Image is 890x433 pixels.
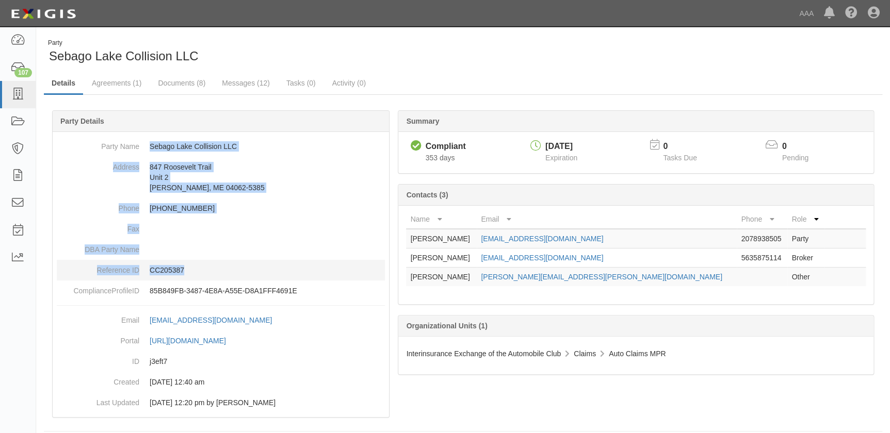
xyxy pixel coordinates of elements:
a: Messages (12) [214,73,278,93]
dd: j3eft7 [57,351,385,372]
dd: [PHONE_NUMBER] [57,198,385,219]
p: 85B849FB-3487-4E8A-A55E-D8A1FFF4691E [150,286,385,296]
th: Email [477,210,737,229]
td: Other [787,268,824,287]
th: Role [787,210,824,229]
dt: ComplianceProfileID [57,280,139,296]
a: [EMAIL_ADDRESS][DOMAIN_NAME] [481,254,603,262]
dd: 847 Roosevelt Trail Unit 2 [PERSON_NAME], ME 04062-5385 [57,157,385,198]
a: Tasks (0) [279,73,323,93]
dt: DBA Party Name [57,239,139,255]
dt: Email [57,310,139,325]
div: Party [48,39,199,47]
div: [DATE] [545,141,577,153]
a: [EMAIL_ADDRESS][DOMAIN_NAME] [150,316,283,324]
a: Documents (8) [150,73,213,93]
span: Sebago Lake Collision LLC [49,49,199,63]
span: Expiration [545,154,577,162]
th: Phone [737,210,787,229]
td: 2078938505 [737,229,787,248]
span: Interinsurance Exchange of the Automobile Club [406,349,561,358]
dt: Phone [57,198,139,213]
td: 5635875114 [737,248,787,268]
b: Contacts (3) [406,191,448,199]
a: Activity (0) [325,73,374,93]
span: Auto Claims MPR [609,349,666,358]
td: [PERSON_NAME] [406,229,477,248]
a: Details [44,73,83,95]
a: [PERSON_NAME][EMAIL_ADDRESS][PERSON_NAME][DOMAIN_NAME] [481,273,722,281]
div: Compliant [425,141,465,153]
td: Broker [787,248,824,268]
div: Sebago Lake Collision LLC [44,39,456,65]
a: [EMAIL_ADDRESS][DOMAIN_NAME] [481,235,603,243]
a: [URL][DOMAIN_NAME] [150,337,237,345]
dt: Last Updated [57,392,139,408]
div: [EMAIL_ADDRESS][DOMAIN_NAME] [150,315,272,325]
dt: Address [57,157,139,172]
th: Name [406,210,477,229]
i: Compliant [410,141,421,152]
dd: 01/10/2024 12:20 pm by Benjamin Tully [57,392,385,413]
span: Tasks Due [663,154,697,162]
b: Party Details [60,117,104,125]
a: AAA [794,3,819,24]
td: Party [787,229,824,248]
dt: Portal [57,330,139,346]
dd: 03/10/2023 12:40 am [57,372,385,392]
p: CC205387 [150,265,385,275]
div: 107 [14,68,32,77]
span: Claims [574,349,596,358]
span: Pending [782,154,808,162]
p: 0 [663,141,709,153]
a: Agreements (1) [84,73,149,93]
span: Since 10/11/2024 [425,154,455,162]
td: [PERSON_NAME] [406,268,477,287]
dt: Fax [57,219,139,234]
dd: Sebago Lake Collision LLC [57,136,385,157]
dt: ID [57,351,139,367]
dt: Created [57,372,139,387]
b: Summary [406,117,439,125]
b: Organizational Units (1) [406,322,487,330]
td: [PERSON_NAME] [406,248,477,268]
dt: Party Name [57,136,139,152]
dt: Reference ID [57,260,139,275]
img: logo-5460c22ac91f19d4615b14bd174203de0afe785f0fc80cf4dbbc73dc1793850b.png [8,5,79,23]
i: Help Center - Complianz [845,7,857,20]
p: 0 [782,141,821,153]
